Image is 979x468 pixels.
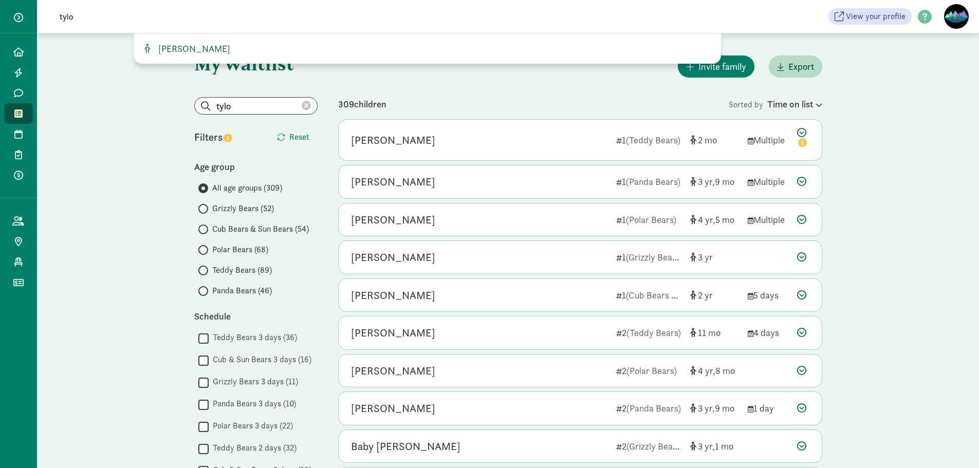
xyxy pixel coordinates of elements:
[209,442,297,454] label: Teddy Bears 2 days (32)
[351,400,435,417] div: Leo Williams
[616,439,682,453] div: 2
[698,289,713,301] span: 2
[698,365,715,377] span: 4
[690,133,740,147] div: [object Object]
[626,327,681,339] span: (Teddy Bears)
[698,134,717,146] span: 2
[616,213,682,227] div: 1
[698,176,715,188] span: 3
[846,10,906,23] span: View your profile
[209,353,311,366] label: Cub & Sun Bears 3 days (16)
[690,401,740,415] div: [object Object]
[698,251,713,263] span: 3
[748,175,789,189] div: Multiple
[209,376,298,388] label: Grizzly Bears 3 days (11)
[212,223,309,235] span: Cub Bears & Sun Bears (54)
[690,439,740,453] div: [object Object]
[616,364,682,378] div: 2
[715,402,734,414] span: 9
[338,97,729,111] div: 309 children
[729,97,822,111] div: Sorted by
[626,365,677,377] span: (Polar Bears)
[769,55,822,78] button: Export
[748,133,789,147] div: Multiple
[616,401,682,415] div: 2
[616,326,682,340] div: 2
[212,244,268,256] span: Polar Bears (68)
[828,8,912,25] a: View your profile
[748,401,789,415] div: 1 day
[351,212,435,228] div: Harley Turner
[194,309,318,323] div: Schedule
[690,364,740,378] div: [object Object]
[698,214,715,226] span: 4
[194,53,318,74] h1: My waitlist
[351,132,435,148] div: Lyla Blatnik
[698,60,746,73] span: Invite family
[626,251,682,263] span: (Grizzly Bears)
[194,160,318,174] div: Age group
[351,438,460,455] div: Baby Stough
[616,288,682,302] div: 1
[626,134,680,146] span: (Teddy Bears)
[209,398,296,410] label: Panda Bears 3 days (10)
[690,326,740,340] div: [object Object]
[748,213,789,227] div: Multiple
[351,174,435,190] div: Leo Williams
[690,288,740,302] div: [object Object]
[690,175,740,189] div: [object Object]
[626,289,722,301] span: (Cub Bears & Sun Bears)
[748,288,789,302] div: 5 days
[626,176,680,188] span: (Panda Bears)
[616,175,682,189] div: 1
[698,402,715,414] span: 3
[269,127,318,147] button: Reset
[351,287,435,304] div: Parker Fiegel
[715,440,733,452] span: 1
[212,264,272,276] span: Teddy Bears (89)
[212,285,272,297] span: Panda Bears (46)
[351,325,435,341] div: Oliver Welch
[626,440,683,452] span: (Grizzly Bears)
[212,182,282,194] span: All age groups (309)
[289,131,309,143] span: Reset
[616,133,682,147] div: 1
[209,331,297,344] label: Teddy Bears 3 days (36)
[690,213,740,227] div: [object Object]
[142,42,713,55] a: [PERSON_NAME]
[351,363,435,379] div: Waylon Ward
[53,6,342,27] input: Search for a family, child or location
[209,420,293,432] label: Polar Bears 3 days (22)
[626,402,681,414] span: (Panda Bears)
[690,250,740,264] div: [object Object]
[195,98,317,114] input: Search list...
[788,60,814,73] span: Export
[698,327,721,339] span: 11
[154,43,230,54] span: [PERSON_NAME]
[748,326,789,340] div: 4 days
[715,214,734,226] span: 5
[212,202,274,215] span: Grizzly Bears (52)
[698,440,715,452] span: 3
[715,365,735,377] span: 8
[351,249,435,266] div: Brody Kass
[194,129,256,145] div: Filters
[678,55,754,78] button: Invite family
[715,176,734,188] span: 9
[616,250,682,264] div: 1
[767,97,822,111] div: Time on list
[626,214,676,226] span: (Polar Bears)
[928,419,979,468] iframe: Chat Widget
